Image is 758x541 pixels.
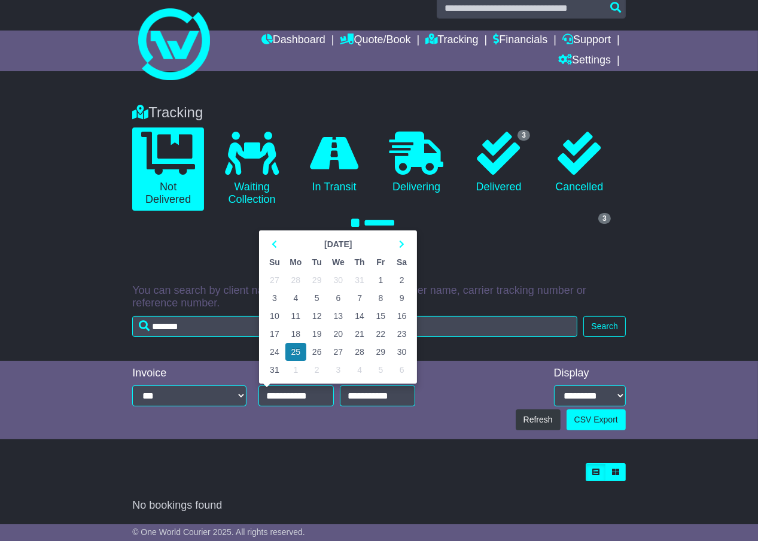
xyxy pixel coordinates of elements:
td: 30 [391,343,412,361]
button: Search [583,316,625,337]
span: 3 [598,213,611,224]
a: Not Delivered [132,127,204,211]
td: 27 [327,343,349,361]
td: 8 [370,289,391,307]
td: 2 [391,271,412,289]
td: 28 [285,271,307,289]
td: 6 [391,361,412,379]
a: Financials [493,31,547,51]
a: Delivering [380,127,452,198]
div: Invoice [132,367,246,380]
td: 17 [264,325,285,343]
td: 4 [349,361,370,379]
a: CSV Export [567,409,626,430]
td: 2 [306,361,327,379]
td: 5 [306,289,327,307]
td: 13 [327,307,349,325]
td: 20 [327,325,349,343]
td: 24 [264,343,285,361]
td: 16 [391,307,412,325]
p: You can search by client name, OWC tracking number, carrier name, carrier tracking number or refe... [132,284,626,310]
td: 22 [370,325,391,343]
a: 3 Delivered [464,127,533,198]
td: 1 [370,271,391,289]
th: Th [349,253,370,271]
a: Settings [558,51,611,71]
td: 9 [391,289,412,307]
td: 12 [306,307,327,325]
td: 21 [349,325,370,343]
div: Display [554,367,626,380]
td: 3 [327,361,349,379]
td: 29 [370,343,391,361]
a: Waiting Collection [216,127,288,211]
td: 11 [285,307,307,325]
td: 6 [327,289,349,307]
td: 31 [264,361,285,379]
th: Mo [285,253,307,271]
th: We [327,253,349,271]
td: 14 [349,307,370,325]
a: Dashboard [261,31,325,51]
a: Quote/Book [340,31,411,51]
td: 26 [306,343,327,361]
td: 25 [285,343,307,361]
td: 28 [349,343,370,361]
a: Support [562,31,611,51]
td: 19 [306,325,327,343]
th: Tu [306,253,327,271]
td: 5 [370,361,391,379]
td: 1 [285,361,307,379]
td: 18 [285,325,307,343]
a: 3 All [132,211,614,281]
a: In Transit [300,127,369,198]
td: 27 [264,271,285,289]
th: Select Month [285,235,391,253]
td: 31 [349,271,370,289]
th: Su [264,253,285,271]
td: 7 [349,289,370,307]
th: Sa [391,253,412,271]
a: Cancelled [545,127,614,198]
button: Refresh [516,409,561,430]
th: Fr [370,253,391,271]
div: No bookings found [132,499,626,512]
td: 29 [306,271,327,289]
a: Tracking [425,31,478,51]
td: 3 [264,289,285,307]
div: Tracking [126,104,632,121]
span: © One World Courier 2025. All rights reserved. [132,527,305,537]
td: 10 [264,307,285,325]
td: 4 [285,289,307,307]
td: 30 [327,271,349,289]
td: 23 [391,325,412,343]
td: 15 [370,307,391,325]
span: 3 [517,130,530,141]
